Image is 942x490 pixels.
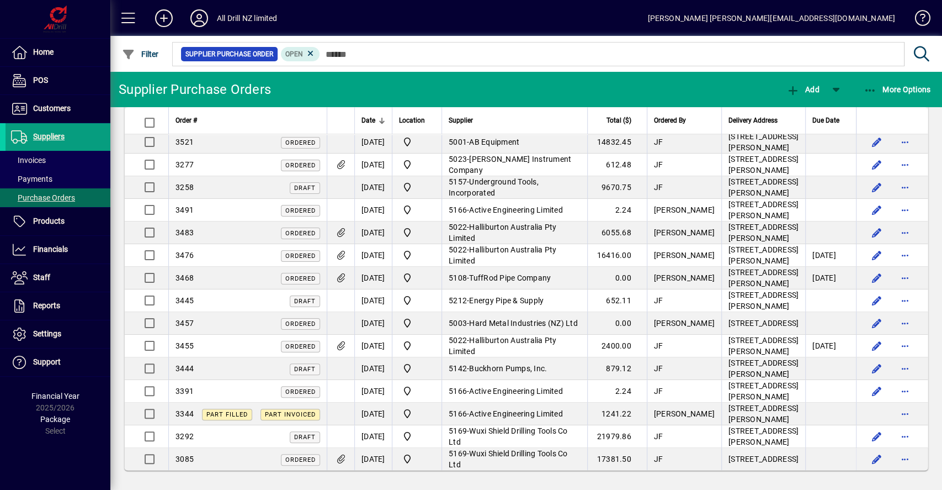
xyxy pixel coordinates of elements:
[285,456,316,463] span: Ordered
[441,312,587,335] td: -
[6,236,110,264] a: Financials
[354,154,392,176] td: [DATE]
[864,85,931,94] span: More Options
[354,403,392,425] td: [DATE]
[354,222,392,244] td: [DATE]
[786,85,819,94] span: Add
[721,131,805,154] td: [STREET_ADDRESS][PERSON_NAME]
[285,275,316,282] span: Ordered
[587,289,647,312] td: 652.11
[285,50,303,58] span: Open
[449,364,467,373] span: 5142
[469,319,578,328] span: Hard Metal Industries (NZ) Ltd
[33,104,71,113] span: Customers
[441,380,587,403] td: -
[354,335,392,357] td: [DATE]
[399,181,435,194] span: All Drill NZ Limited
[175,273,194,282] span: 3468
[654,160,663,169] span: JF
[587,267,647,289] td: 0.00
[868,314,885,332] button: Edit
[721,403,805,425] td: [STREET_ADDRESS][PERSON_NAME]
[654,387,663,396] span: JF
[6,292,110,320] a: Reports
[896,201,914,219] button: More options
[185,49,273,60] span: Supplier Purchase Order
[868,156,885,173] button: Edit
[441,154,587,176] td: -
[654,183,663,192] span: JF
[285,207,316,214] span: Ordered
[654,432,663,441] span: JF
[469,409,563,418] span: Active Engineering Limited
[606,114,631,127] span: Total ($)
[122,50,159,59] span: Filter
[6,95,110,123] a: Customers
[449,319,467,328] span: 5003
[906,2,928,38] a: Knowledge Base
[721,289,805,312] td: [STREET_ADDRESS][PERSON_NAME]
[587,380,647,403] td: 2.24
[175,409,194,418] span: 3344
[587,244,647,267] td: 16416.00
[449,223,557,243] span: Halliburton Australia Pty Limited
[399,384,435,398] span: All Drill NZ Limited
[896,133,914,151] button: More options
[896,156,914,173] button: More options
[587,199,647,222] td: 2.24
[805,335,856,357] td: [DATE]
[354,425,392,448] td: [DATE]
[6,188,110,207] a: Purchase Orders
[441,176,587,199] td: -
[399,158,435,171] span: All Drill NZ Limited
[721,222,805,244] td: [STREET_ADDRESS][PERSON_NAME]
[354,267,392,289] td: [DATE]
[721,357,805,380] td: [STREET_ADDRESS][PERSON_NAME]
[721,448,805,470] td: [STREET_ADDRESS]
[11,175,52,183] span: Payments
[354,176,392,199] td: [DATE]
[805,267,856,289] td: [DATE]
[654,341,663,350] span: JF
[868,360,885,377] button: Edit
[449,114,473,127] span: Supplier
[175,341,194,350] span: 3455
[896,178,914,196] button: More options
[399,430,435,443] span: All Drill NZ Limited
[469,296,544,305] span: Energy Pipe & Supply
[896,382,914,400] button: More options
[654,114,686,127] span: Ordered By
[728,114,778,127] span: Delivery Address
[441,289,587,312] td: -
[354,380,392,403] td: [DATE]
[861,80,934,99] button: More Options
[6,349,110,376] a: Support
[896,360,914,377] button: More options
[33,217,65,225] span: Products
[265,411,316,418] span: Part Invoiced
[441,403,587,425] td: -
[805,244,856,267] td: [DATE]
[175,296,194,305] span: 3445
[587,222,647,244] td: 6055.68
[449,177,539,197] span: Underground Tools, Incorporated
[721,425,805,448] td: [STREET_ADDRESS][PERSON_NAME]
[33,329,61,338] span: Settings
[449,177,467,186] span: 5157
[285,388,316,396] span: Ordered
[175,319,194,328] span: 3457
[654,138,663,146] span: JF
[399,362,435,375] span: All Drill NZ Limited
[281,47,320,61] mat-chip: Completion Status: Open
[896,450,914,468] button: More options
[721,176,805,199] td: [STREET_ADDRESS][PERSON_NAME]
[783,80,822,99] button: Add
[587,357,647,380] td: 879.12
[441,448,587,470] td: -
[6,39,110,66] a: Home
[285,320,316,328] span: Ordered
[469,364,547,373] span: Buckhorn Pumps, Inc.
[449,155,467,164] span: 5023
[449,206,467,214] span: 5166
[399,317,435,330] span: All Drill NZ Limited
